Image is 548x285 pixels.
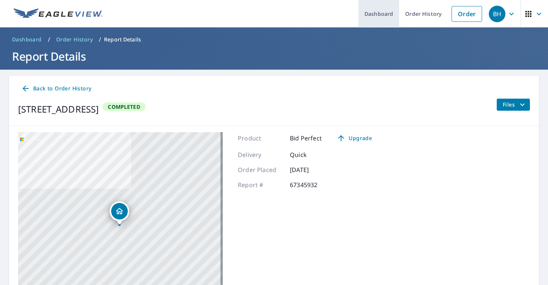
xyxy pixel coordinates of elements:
a: Upgrade [331,132,378,144]
div: BH [489,6,505,22]
a: Order History [53,34,96,46]
p: [DATE] [290,165,335,174]
span: Back to Order History [21,84,91,93]
span: Completed [103,103,144,110]
a: Back to Order History [18,82,94,96]
span: Dashboard [12,36,42,43]
li: / [48,35,50,44]
p: Product [238,134,283,143]
span: Order History [56,36,93,43]
a: Dashboard [9,34,45,46]
span: Upgrade [335,134,373,143]
span: Files [503,100,527,109]
p: Report Details [104,36,141,43]
div: [STREET_ADDRESS] [18,102,99,116]
li: / [99,35,101,44]
button: filesDropdownBtn-67345932 [496,99,530,111]
nav: breadcrumb [9,34,539,46]
h1: Report Details [9,49,539,64]
p: Bid Perfect [290,134,322,143]
a: Order [452,6,482,22]
p: 67345932 [290,180,335,189]
p: Quick [290,150,335,159]
p: Delivery [238,150,283,159]
p: Report # [238,180,283,189]
img: EV Logo [14,8,103,20]
div: Dropped pin, building 1, Residential property, 783 92nd Ave N Naples, FL 34108 [110,201,129,225]
p: Order Placed [238,165,283,174]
